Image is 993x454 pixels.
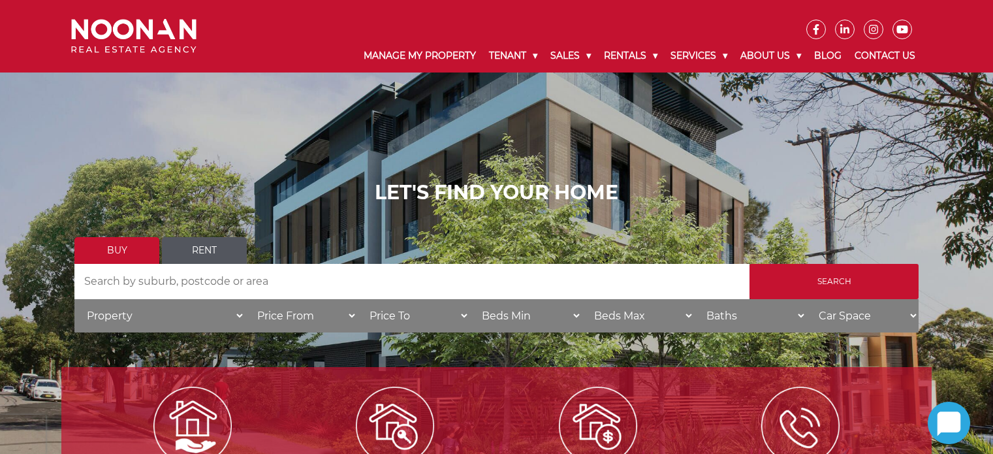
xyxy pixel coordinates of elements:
[848,39,922,73] a: Contact Us
[74,237,159,264] a: Buy
[544,39,597,73] a: Sales
[749,264,919,299] input: Search
[597,39,664,73] a: Rentals
[482,39,544,73] a: Tenant
[162,237,247,264] a: Rent
[357,39,482,73] a: Manage My Property
[74,264,749,299] input: Search by suburb, postcode or area
[74,181,919,204] h1: LET'S FIND YOUR HOME
[71,19,197,54] img: Noonan Real Estate Agency
[734,39,808,73] a: About Us
[664,39,734,73] a: Services
[808,39,848,73] a: Blog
